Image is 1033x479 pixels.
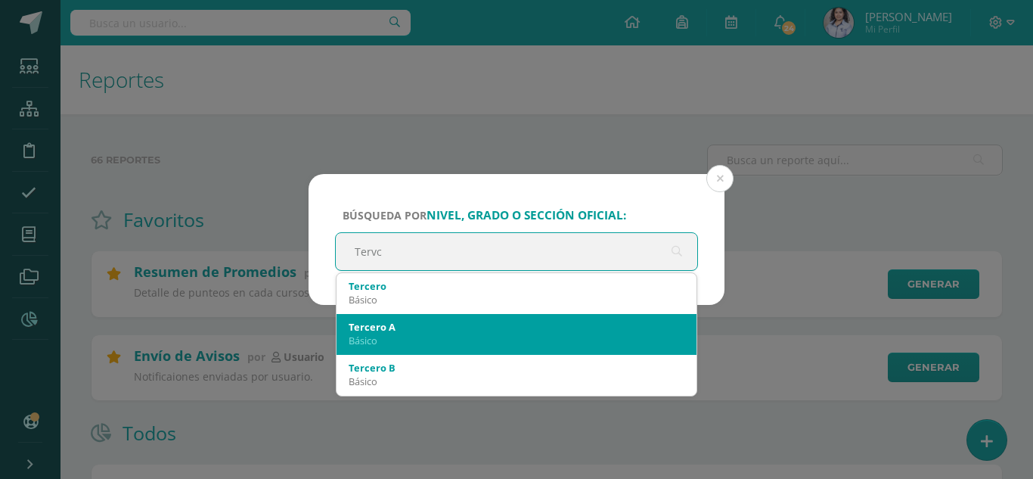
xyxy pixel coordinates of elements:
[349,320,684,334] div: Tercero A
[349,361,684,375] div: Tercero B
[336,233,697,270] input: ej. Primero primaria, etc.
[343,208,626,222] span: Búsqueda por
[349,293,684,306] div: Básico
[349,334,684,347] div: Básico
[427,207,626,223] strong: nivel, grado o sección oficial:
[349,375,684,388] div: Básico
[706,165,734,192] button: Close (Esc)
[349,279,684,293] div: Tercero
